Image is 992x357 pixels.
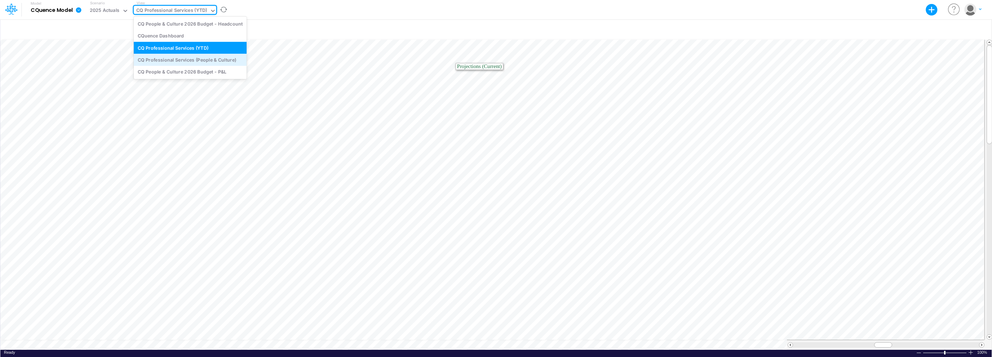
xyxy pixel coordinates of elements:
[977,350,988,355] span: 100%
[968,350,974,355] div: Zoom In
[923,350,968,355] div: Zoom
[31,7,73,14] b: CQuence Model
[944,351,945,354] div: Zoom
[134,30,247,42] div: CQuence Dashboard
[916,350,922,356] div: Zoom Out
[134,18,247,30] div: CQ People & Culture 2026 Budget - Headcount
[90,0,105,6] label: Scenario
[136,7,207,15] div: CQ Professional Services (YTD)
[4,350,15,354] span: Ready
[134,42,247,54] div: CQ Professional Services (YTD)
[134,54,247,66] div: CQ Professional Services (People & Culture)
[134,66,247,78] div: CQ People & Culture 2026 Budget - P&L
[137,0,145,6] label: View
[977,350,988,355] div: Zoom level
[90,7,120,15] div: 2025 Actuals
[4,350,15,355] div: In Ready mode
[31,1,41,6] label: Model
